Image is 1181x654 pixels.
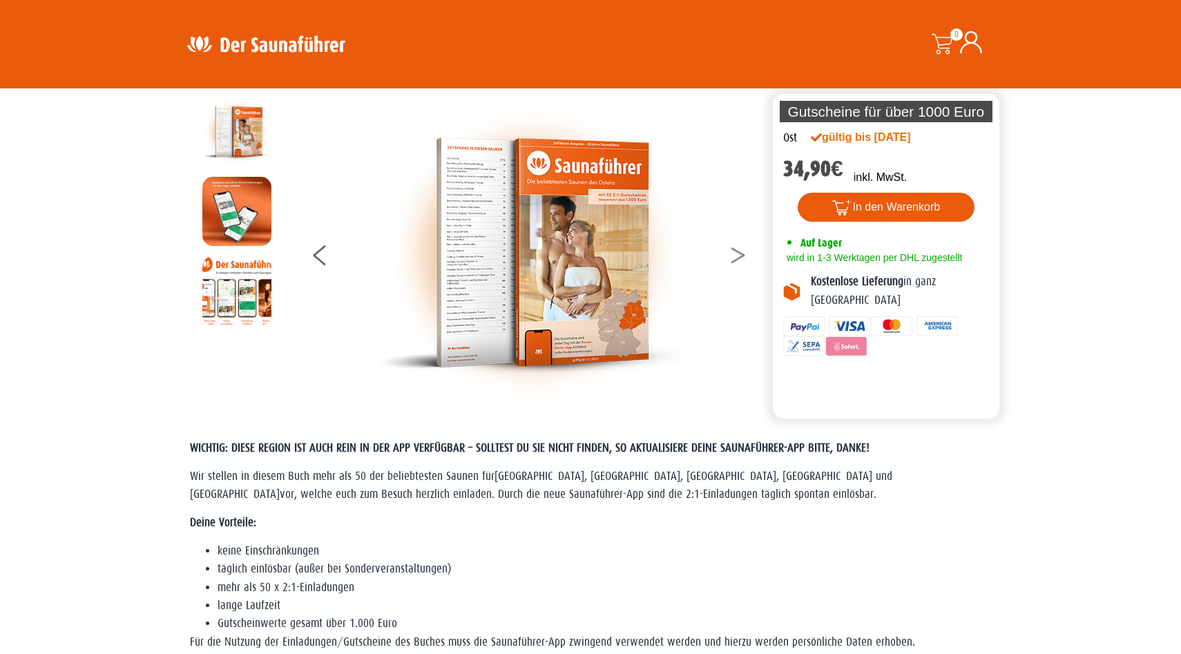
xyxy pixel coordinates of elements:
p: Für die Nutzung der Einladungen/Gutscheine des Buches muss die Saunaführer-App zwingend verwendet... [190,633,991,651]
button: In den Warenkorb [798,193,975,222]
span: vor, welche euch zum Besuch herzlich einladen. Durch die neue Saunaführer-App sind die 2:1-Einlad... [280,488,876,501]
img: der-saunafuehrer-2025-ost [202,97,271,166]
li: lange Laufzeit [218,597,991,615]
bdi: 34,90 [783,156,843,182]
span: Auf Lager [800,236,842,249]
div: Ost [783,129,797,147]
img: Anleitung7tn [202,256,271,325]
p: in ganz [GEOGRAPHIC_DATA] [811,273,989,309]
span: Wir stellen in diesem Buch mehr als 50 der beliebtesten Saunen für [190,470,495,483]
span: € [831,156,843,182]
span: WICHTIG: DIESE REGION IST AUCH REIN IN DER APP VERFÜGBAR – SOLLTEST DU SIE NICHT FINDEN, SO AKTUA... [190,441,870,454]
div: gültig bis [DATE] [811,129,941,146]
li: täglich einlösbar (außer bei Sonderveranstaltungen) [218,560,991,578]
strong: Deine Vorteile: [190,516,256,529]
span: 0 [950,28,963,41]
li: keine Einschränkungen [218,542,991,560]
img: der-saunafuehrer-2025-ost [378,97,689,408]
b: Kostenlose Lieferung [811,275,903,288]
li: mehr als 50 x 2:1-Einladungen [218,579,991,597]
p: Gutscheine für über 1000 Euro [780,101,992,122]
span: wird in 1-3 Werktagen per DHL zugestellt [783,252,962,263]
span: [GEOGRAPHIC_DATA], [GEOGRAPHIC_DATA], [GEOGRAPHIC_DATA], [GEOGRAPHIC_DATA] und [GEOGRAPHIC_DATA] [190,470,892,501]
img: MOCKUP-iPhone_regional [202,177,271,246]
li: Gutscheinwerte gesamt über 1.000 Euro [218,615,991,633]
p: inkl. MwSt. [854,169,907,186]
